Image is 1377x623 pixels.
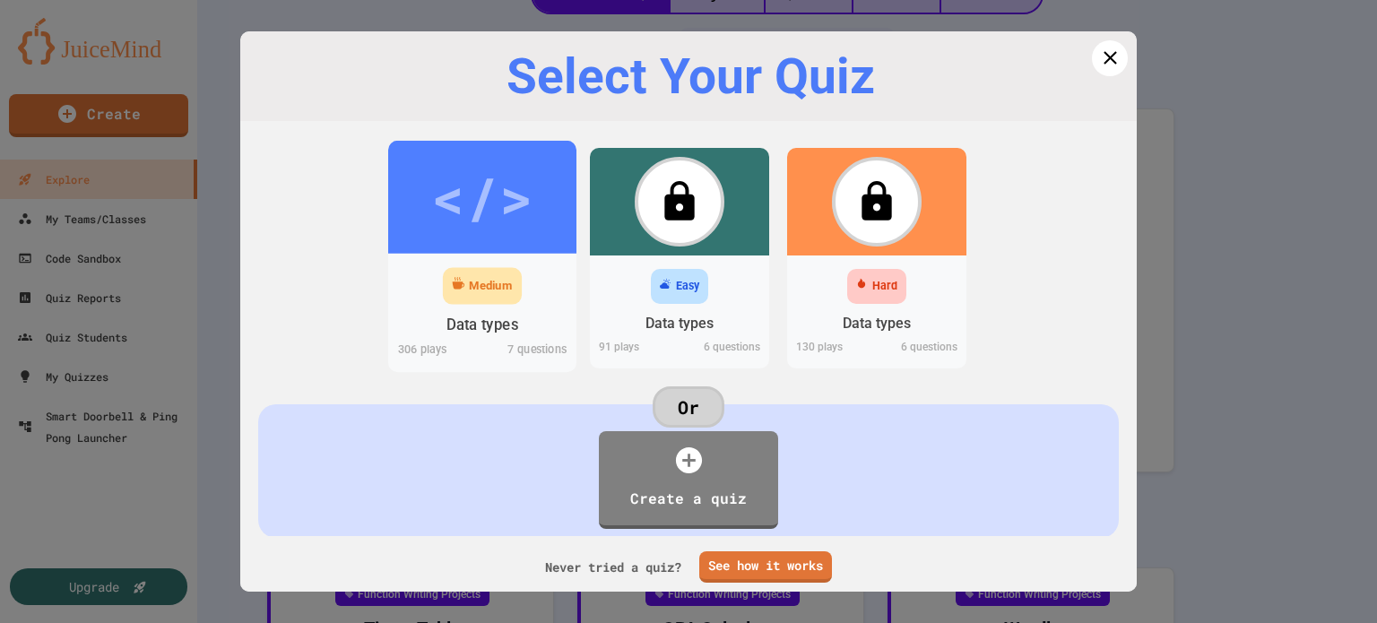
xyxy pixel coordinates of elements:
[676,278,699,295] div: Easy
[680,339,769,359] div: 6 questions
[843,313,911,334] div: Data types
[388,341,482,362] div: 306 play s
[617,480,760,516] div: Create a quiz
[699,551,832,583] a: See how it works
[653,386,724,428] div: Or
[877,339,966,359] div: 6 questions
[431,154,533,239] div: </>
[590,339,680,359] div: 91 play s
[267,49,1114,104] div: Select Your Quiz
[446,314,518,336] div: Data types
[787,339,877,359] div: 130 play s
[545,558,681,576] span: Never tried a quiz?
[631,161,728,242] div: </>
[872,278,897,295] div: Hard
[645,313,714,334] div: Data types
[469,277,512,295] div: Medium
[482,341,576,362] div: 7 questions
[828,161,925,242] div: </>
